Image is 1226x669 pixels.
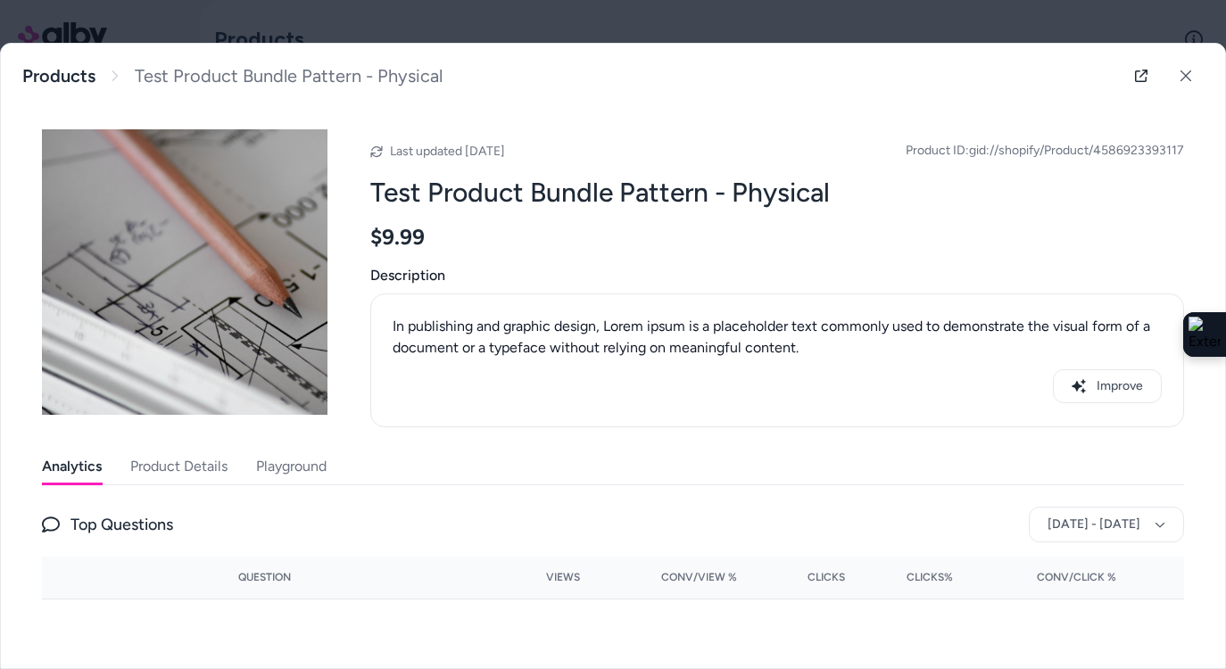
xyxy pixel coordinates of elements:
span: Top Questions [70,512,173,537]
h2: Test Product Bundle Pattern - Physical [370,176,1184,210]
span: Test Product Bundle Pattern - Physical [135,65,443,87]
span: $9.99 [370,224,425,251]
button: Playground [256,449,327,484]
button: Clicks [766,563,845,591]
img: Pattern.png [42,129,327,415]
div: In publishing and graphic design, Lorem ipsum is a placeholder text commonly used to demonstrate ... [393,316,1162,359]
span: Product ID: gid://shopify/Product/4586923393117 [906,142,1184,160]
button: Improve [1053,369,1162,403]
button: Product Details [130,449,228,484]
button: Views [501,563,580,591]
a: Products [22,65,95,87]
span: Conv/Click % [1037,570,1116,584]
span: Question [238,570,291,584]
nav: breadcrumb [22,65,443,87]
button: Conv/Click % [982,563,1116,591]
button: Question [238,563,291,591]
span: Conv/View % [661,570,737,584]
span: Description [370,265,1184,286]
button: [DATE] - [DATE] [1029,507,1184,542]
span: Clicks% [907,570,953,584]
button: Analytics [42,449,102,484]
button: Clicks% [874,563,953,591]
span: Clicks [808,570,845,584]
span: Views [546,570,580,584]
button: Conv/View % [609,563,738,591]
span: Last updated [DATE] [390,144,505,159]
